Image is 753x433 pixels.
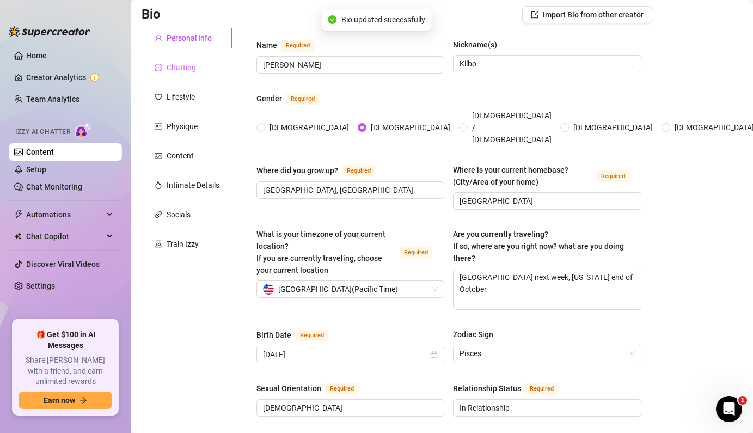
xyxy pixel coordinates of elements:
span: Required [597,170,629,182]
div: Content [167,150,194,162]
span: 🎁 Get $100 in AI Messages [19,330,112,351]
a: Home [26,51,47,60]
label: Gender [256,92,331,105]
label: Birth Date [256,328,340,341]
img: AI Chatter [75,123,91,138]
span: Required [400,247,432,259]
div: Where did you grow up? [256,164,338,176]
label: Relationship Status [453,382,570,395]
input: Nickname(s) [460,58,632,70]
div: Gender [256,93,282,105]
img: Chat Copilot [14,233,21,240]
img: us [263,284,274,295]
div: Name [256,39,277,51]
div: Personal Info [167,32,212,44]
label: Sexual Orientation [256,382,370,395]
div: Where is your current homebase? (City/Area of your home) [453,164,592,188]
span: Chat Copilot [26,228,103,245]
iframe: Intercom live chat [716,396,742,422]
span: link [155,211,162,218]
span: picture [155,152,162,160]
img: logo-BBDzfeDw.svg [9,26,90,37]
span: import [531,11,538,19]
span: [DEMOGRAPHIC_DATA] [366,121,455,133]
span: message [155,64,162,71]
label: Nickname(s) [453,39,505,51]
span: fire [155,181,162,189]
span: Required [342,165,375,177]
div: Zodiac Sign [453,328,493,340]
span: Required [525,383,558,395]
button: Earn nowarrow-right [19,392,112,409]
a: Content [26,148,54,156]
a: Setup [26,165,46,174]
button: Import Bio from other creator [522,6,652,23]
div: Train Izzy [167,238,199,250]
span: Import Bio from other creator [543,10,644,19]
a: Team Analytics [26,95,79,103]
input: Birth Date [263,349,428,361]
span: [DEMOGRAPHIC_DATA] [569,121,657,133]
div: Socials [167,209,191,221]
input: Sexual Orientation [263,402,436,414]
span: Pisces [460,345,634,362]
span: Required [281,40,314,52]
div: Intimate Details [167,179,219,191]
textarea: [GEOGRAPHIC_DATA] next week, [US_STATE] end of October [454,269,640,309]
div: Physique [167,120,198,132]
span: Bio updated successfully [341,14,425,26]
span: [DEMOGRAPHIC_DATA] [265,121,353,133]
a: Chat Monitoring [26,182,82,191]
span: Izzy AI Chatter [15,127,70,137]
span: experiment [155,240,162,248]
span: Are you currently traveling? If so, where are you right now? what are you doing there? [453,230,624,263]
span: What is your timezone of your current location? If you are currently traveling, choose your curre... [256,230,385,275]
input: Name [263,59,436,71]
span: user [155,34,162,42]
label: Name [256,39,326,52]
label: Where did you grow up? [256,164,387,177]
span: 1 [738,396,747,405]
div: Nickname(s) [453,39,497,51]
div: Sexual Orientation [256,382,321,394]
span: [DEMOGRAPHIC_DATA] / [DEMOGRAPHIC_DATA] [468,109,556,145]
input: Where is your current homebase? (City/Area of your home) [460,195,632,207]
span: arrow-right [79,397,87,404]
label: Where is your current homebase? (City/Area of your home) [453,164,641,188]
span: check-circle [328,15,337,24]
div: Chatting [167,62,196,74]
a: Discover Viral Videos [26,260,100,269]
span: [GEOGRAPHIC_DATA] ( Pacific Time ) [278,281,398,297]
h3: Bio [142,6,161,23]
input: Relationship Status [460,402,632,414]
span: thunderbolt [14,210,23,219]
span: heart [155,93,162,101]
a: Settings [26,282,55,290]
span: idcard [155,123,162,130]
span: Required [326,383,358,395]
div: Lifestyle [167,91,195,103]
input: Where did you grow up? [263,184,436,196]
a: Creator Analytics exclamation-circle [26,69,113,86]
label: Zodiac Sign [453,328,501,340]
span: Share [PERSON_NAME] with a friend, and earn unlimited rewards [19,355,112,387]
div: Relationship Status [453,382,521,394]
div: Birth Date [256,329,291,341]
span: Earn now [44,396,75,405]
span: Required [286,93,319,105]
span: Required [296,330,328,341]
span: Automations [26,206,103,223]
